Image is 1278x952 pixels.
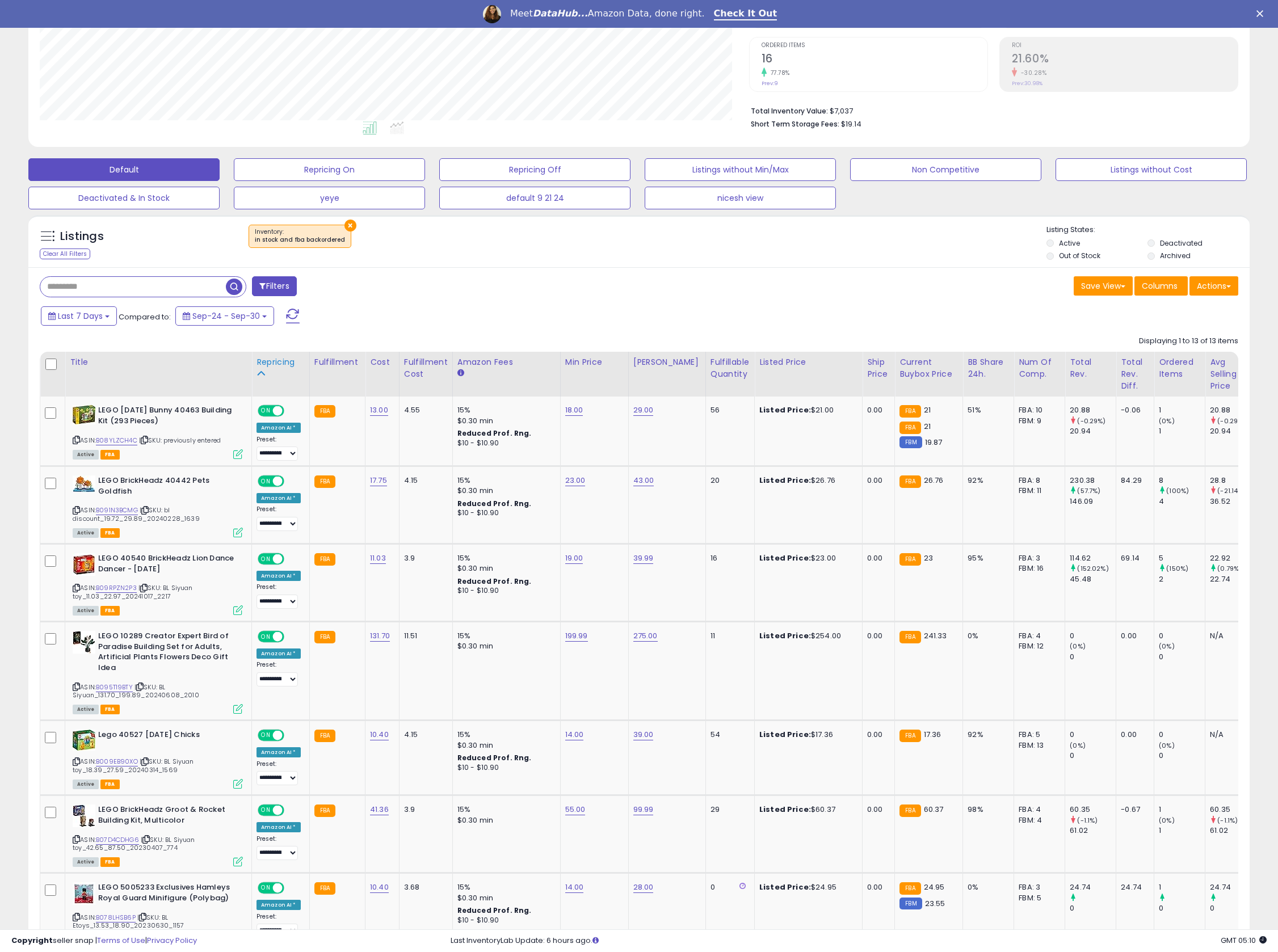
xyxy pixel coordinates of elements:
[70,356,247,368] div: Title
[759,475,854,486] div: $26.76
[1121,356,1149,392] div: Total Rev. Diff.
[73,553,243,614] div: ASIN:
[1217,816,1238,825] small: (-1.1%)
[257,571,301,581] div: Amazon AI *
[925,437,943,448] span: 19.87
[1210,730,1247,740] div: N/A
[759,729,811,740] b: Listed Price:
[762,80,778,87] small: Prev: 9
[314,553,335,566] small: FBA
[1121,405,1145,415] div: -0.06
[404,475,444,486] div: 4.15
[899,631,920,643] small: FBA
[767,69,790,77] small: 77.78%
[100,780,120,789] span: FBA
[1070,496,1116,507] div: 146.09
[867,804,886,815] div: 0.00
[255,236,345,244] div: in stock and fba backordered
[1019,641,1056,651] div: FBM: 12
[370,475,387,486] a: 17.75
[457,428,532,438] b: Reduced Prof. Rng.
[759,730,854,740] div: $17.36
[1019,804,1056,815] div: FBA: 4
[147,935,197,946] a: Privacy Policy
[1159,751,1205,761] div: 0
[1159,405,1205,415] div: 1
[314,405,335,418] small: FBA
[100,450,120,460] span: FBA
[1077,564,1108,573] small: (152.02%)
[924,630,947,641] span: 241.33
[968,631,1005,641] div: 0%
[1159,825,1205,836] div: 1
[283,731,301,740] span: OFF
[1070,741,1086,750] small: (0%)
[1019,631,1056,641] div: FBA: 4
[404,730,444,740] div: 4.15
[73,450,99,460] span: All listings currently available for purchase on Amazon
[565,356,624,368] div: Min Price
[73,705,99,714] span: All listings currently available for purchase on Amazon
[1159,741,1175,750] small: (0%)
[899,356,958,380] div: Current Buybox Price
[1217,486,1246,495] small: (-21.14%)
[483,5,501,23] img: Profile image for Georgie
[257,760,301,786] div: Preset:
[1159,730,1205,740] div: 0
[404,631,444,641] div: 11.51
[370,356,394,368] div: Cost
[1017,69,1047,77] small: -30.28%
[259,731,273,740] span: ON
[73,804,243,865] div: ASIN:
[711,804,746,815] div: 29
[259,477,273,486] span: ON
[96,835,139,845] a: B07D4CDHG6
[633,475,654,486] a: 43.00
[73,405,95,424] img: 51Nbdee9O7L._SL40_.jpg
[1210,804,1256,815] div: 60.35
[1256,10,1268,17] div: Close
[73,730,95,751] img: 518QAOcjDxL._SL40_.jpg
[1160,251,1191,260] label: Archived
[457,553,552,563] div: 15%
[1019,416,1056,426] div: FBM: 9
[1139,336,1238,347] div: Displaying 1 to 13 of 13 items
[370,804,389,815] a: 41.36
[759,804,854,815] div: $60.37
[28,187,220,209] button: Deactivated & In Stock
[1121,631,1145,641] div: 0.00
[1077,816,1098,825] small: (-1.1%)
[759,804,811,815] b: Listed Price:
[257,436,301,461] div: Preset:
[1159,426,1205,436] div: 1
[1121,730,1145,740] div: 0.00
[283,406,301,416] span: OFF
[867,730,886,740] div: 0.00
[98,804,236,828] b: LEGO BrickHeadz Groot & Rocket Building Kit, Multicolor
[711,631,746,641] div: 11
[1210,426,1256,436] div: 20.94
[73,882,95,905] img: 518eaoi-vdL._SL40_.jpg
[283,806,301,815] span: OFF
[73,730,243,787] div: ASIN:
[370,405,388,416] a: 13.00
[633,356,701,368] div: [PERSON_NAME]
[439,158,630,181] button: Repricing Off
[1121,475,1145,486] div: 84.29
[711,475,746,486] div: 20
[1121,553,1145,563] div: 69.14
[1210,405,1256,415] div: 20.88
[759,405,854,415] div: $21.00
[762,52,987,68] h2: 16
[1012,52,1238,68] h2: 21.60%
[1070,475,1116,486] div: 230.38
[73,475,243,536] div: ASIN:
[711,356,750,380] div: Fulfillable Quantity
[759,553,854,563] div: $23.00
[404,804,444,815] div: 3.9
[175,306,274,326] button: Sep-24 - Sep-30
[257,356,305,368] div: Repricing
[1019,486,1056,496] div: FBM: 11
[714,8,777,20] a: Check It Out
[73,583,193,600] span: | SKU: BL Siyuan toy_11.03_22.97_20241017_2217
